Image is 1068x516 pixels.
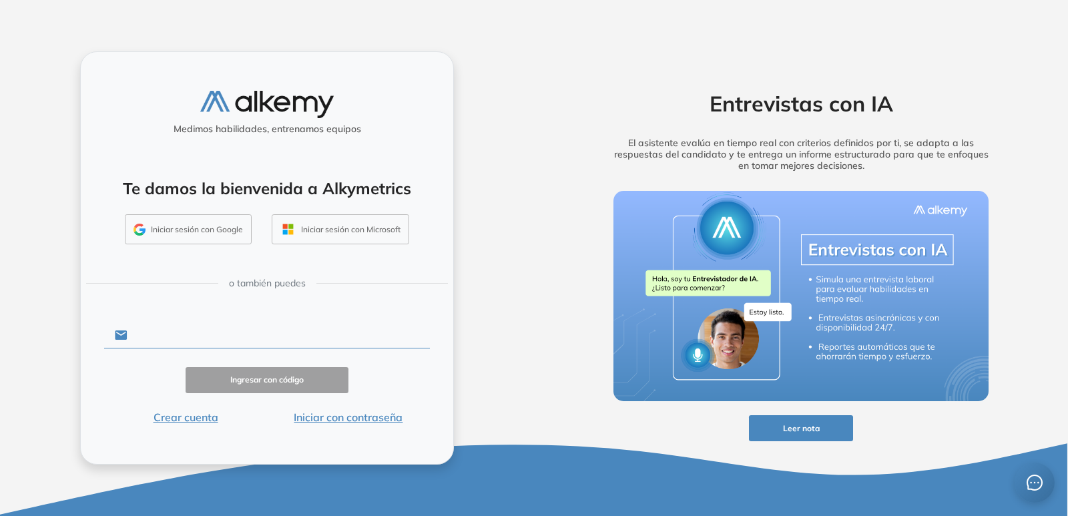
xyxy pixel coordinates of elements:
img: OUTLOOK_ICON [280,222,296,237]
img: logo-alkemy [200,91,334,118]
h5: El asistente evalúa en tiempo real con criterios definidos por ti, se adapta a las respuestas del... [593,138,1009,171]
img: GMAIL_ICON [133,224,146,236]
button: Leer nota [749,415,853,441]
button: Ingresar con código [186,367,348,393]
button: Iniciar sesión con Google [125,214,252,245]
h5: Medimos habilidades, entrenamos equipos [86,123,448,135]
span: o también puedes [229,276,306,290]
h4: Te damos la bienvenida a Alkymetrics [98,179,436,198]
h2: Entrevistas con IA [593,91,1009,116]
img: img-more-info [613,191,989,402]
span: message [1027,475,1043,491]
button: Crear cuenta [104,409,267,425]
button: Iniciar sesión con Microsoft [272,214,409,245]
button: Iniciar con contraseña [267,409,430,425]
